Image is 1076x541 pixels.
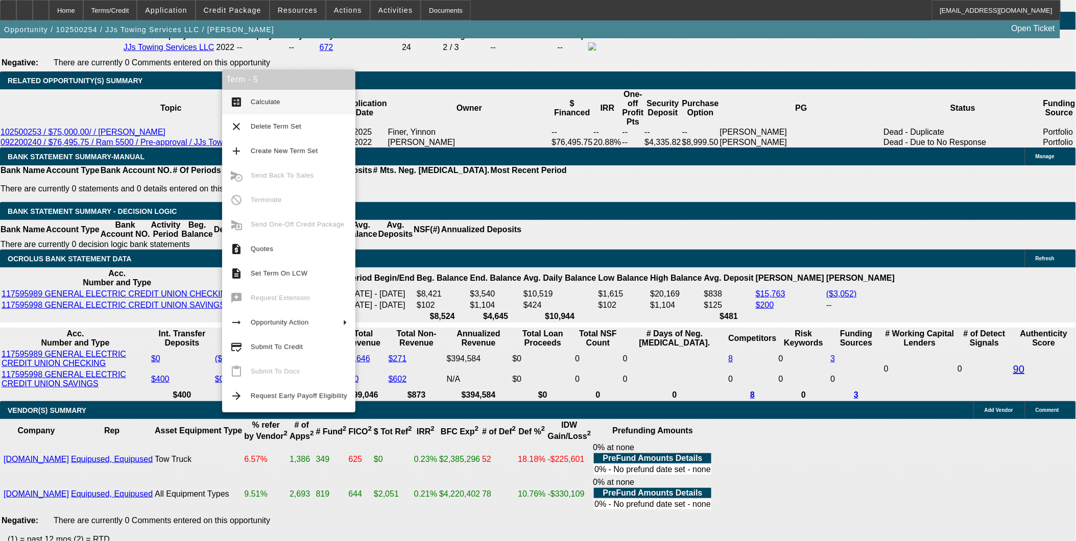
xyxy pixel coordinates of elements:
[470,311,522,322] th: $4,645
[346,289,415,299] td: [DATE] - [DATE]
[447,354,511,363] div: $394,584
[8,77,142,85] span: RELATED OPPORTUNITY(S) SUMMARY
[2,370,126,388] a: 117595998 GENERAL ELECTRIC CREDIT UNION SAVINGS
[778,370,829,389] td: 0
[54,58,270,67] span: There are currently 0 Comments entered on this opportunity
[289,442,314,476] td: 1,386
[650,300,702,310] td: $1,104
[883,329,956,348] th: # Working Capital Lenders
[151,354,160,363] a: $0
[100,220,151,239] th: Bank Account NO.
[45,165,100,176] th: Account Type
[416,300,468,310] td: $102
[575,390,621,400] th: 0
[831,354,835,363] a: 3
[342,89,388,127] th: Application Date
[443,43,489,52] div: 2 / 3
[985,407,1013,413] span: Add Vendor
[151,390,213,400] th: $400
[181,220,213,239] th: Beg. Balance
[470,268,522,288] th: End. Balance
[598,268,649,288] th: Low Balance
[244,442,288,476] td: 6.57%
[348,477,373,511] td: 644
[368,425,372,433] sup: 2
[603,488,703,497] b: PreFund Amounts Details
[414,442,438,476] td: 0.23%
[830,370,883,389] td: 0
[622,89,644,127] th: One-off Profit Pts
[593,443,712,476] div: 0% at none
[826,268,895,288] th: [PERSON_NAME]
[431,425,435,433] sup: 2
[441,427,479,436] b: BFC Exp
[371,1,421,20] button: Activities
[826,300,895,310] td: --
[441,220,522,239] th: Annualized Deposits
[704,300,754,310] td: $125
[778,349,829,368] td: 0
[1,268,233,288] th: Acc. Number and Type
[326,1,370,20] button: Actions
[316,427,347,436] b: # Fund
[551,89,593,127] th: $ Financed
[446,370,511,389] td: N/A
[512,425,516,433] sup: 2
[622,127,644,137] td: --
[342,137,388,147] td: 09/2022
[413,220,441,239] th: NSF(#)
[414,477,438,511] td: 0.21%
[623,390,727,400] th: 0
[548,421,591,440] b: IDW Gain/Loss
[278,6,318,14] span: Resources
[756,289,785,298] a: $15,763
[230,96,243,108] mat-icon: calculate
[750,390,755,399] a: 8
[594,464,711,475] td: 0% - No prefund date set - none
[320,43,333,52] a: 672
[388,329,445,348] th: Total Non-Revenue
[348,442,373,476] td: 625
[237,43,243,52] span: --
[349,427,372,436] b: FICO
[517,442,546,476] td: 18.18%
[1013,329,1075,348] th: Authenticity Score
[251,392,347,400] span: Request Early Payoff Eligibility
[310,430,314,437] sup: 2
[214,390,291,400] th: ($400)
[154,477,243,511] td: All Equipment Types
[1,329,150,348] th: Acc. Number and Type
[4,489,69,498] a: [DOMAIN_NAME]
[439,442,481,476] td: $2,385,296
[587,430,591,437] sup: 2
[342,127,388,137] td: 10/2025
[594,499,711,509] td: 0% - No prefund date set - none
[2,350,126,367] a: 117595989 GENERAL ELECTRIC CREDIT UNION CHECKING
[728,370,777,389] td: 0
[557,42,587,53] td: --
[230,267,243,280] mat-icon: description
[151,220,181,239] th: Activity Period
[373,165,490,176] th: # Mts. Neg. [MEDICAL_DATA].
[388,137,552,147] td: [PERSON_NAME]
[230,341,243,353] mat-icon: credit_score
[204,6,261,14] span: Credit Package
[341,354,370,363] a: $98,646
[251,98,280,106] span: Calculate
[2,516,38,525] b: Negative:
[251,343,303,351] span: Submit To Credit
[1043,127,1076,137] td: Portfolio
[512,390,574,400] th: $0
[416,268,468,288] th: Beg. Balance
[830,329,883,348] th: Funding Sources
[682,127,720,137] td: --
[598,300,649,310] td: $102
[704,311,754,322] th: $481
[251,147,318,155] span: Create New Term Set
[230,120,243,133] mat-icon: clear
[124,43,214,52] a: JJs Towing Services LLC
[1036,154,1055,159] span: Manage
[883,127,1042,137] td: Dead - Duplicate
[8,153,145,161] span: BANK STATEMENT SUMMARY-MANUAL
[316,442,347,476] td: 349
